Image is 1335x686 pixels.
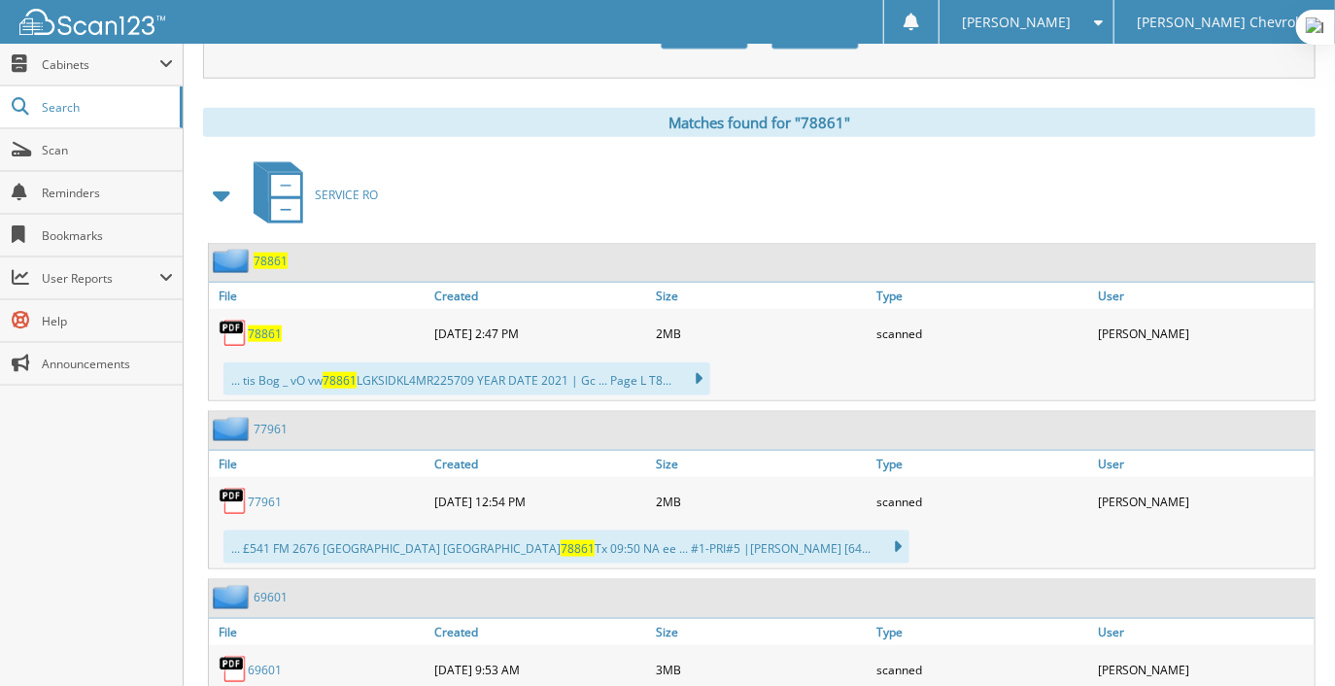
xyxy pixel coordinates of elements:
[315,187,378,203] span: SERVICE RO
[248,494,282,510] a: 77961
[42,356,173,372] span: Announcements
[1093,314,1315,353] div: [PERSON_NAME]
[42,56,159,73] span: Cabinets
[248,326,282,342] a: 78861
[873,283,1094,309] a: Type
[651,283,873,309] a: Size
[430,619,652,645] a: Created
[209,451,430,477] a: File
[1137,17,1312,28] span: [PERSON_NAME] Chevrolet
[209,283,430,309] a: File
[873,482,1094,521] div: scanned
[430,283,652,309] a: Created
[1093,619,1315,645] a: User
[42,185,173,201] span: Reminders
[42,142,173,158] span: Scan
[219,319,248,348] img: PDF.png
[561,540,595,557] span: 78861
[209,619,430,645] a: File
[430,482,652,521] div: [DATE] 12:54 PM
[242,156,378,233] a: SERVICE RO
[651,314,873,353] div: 2MB
[651,451,873,477] a: Size
[254,589,288,605] a: 69601
[42,99,170,116] span: Search
[42,270,159,287] span: User Reports
[651,619,873,645] a: Size
[1093,451,1315,477] a: User
[873,314,1094,353] div: scanned
[430,314,652,353] div: [DATE] 2:47 PM
[1238,593,1335,686] iframe: Chat Widget
[430,451,652,477] a: Created
[219,655,248,684] img: PDF.png
[223,362,710,395] div: ... tis Bog _ vO vw LGKSIDKL4MR225709 YEAR DATE 2021 | Gc ... Page L T8...
[203,108,1316,137] div: Matches found for "78861"
[323,372,357,389] span: 78861
[963,17,1072,28] span: [PERSON_NAME]
[223,531,909,564] div: ... £541 FM 2676 [GEOGRAPHIC_DATA] [GEOGRAPHIC_DATA] Tx 09:50 NA ee ... #1-PRI#5 |[PERSON_NAME] [...
[873,451,1094,477] a: Type
[213,585,254,609] img: folder2.png
[873,619,1094,645] a: Type
[213,417,254,441] img: folder2.png
[651,482,873,521] div: 2MB
[254,253,288,269] a: 78861
[219,487,248,516] img: PDF.png
[42,227,173,244] span: Bookmarks
[1093,482,1315,521] div: [PERSON_NAME]
[248,662,282,678] a: 69601
[213,249,254,273] img: folder2.png
[1093,283,1315,309] a: User
[42,313,173,329] span: Help
[19,9,165,35] img: scan123-logo-white.svg
[254,421,288,437] a: 77961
